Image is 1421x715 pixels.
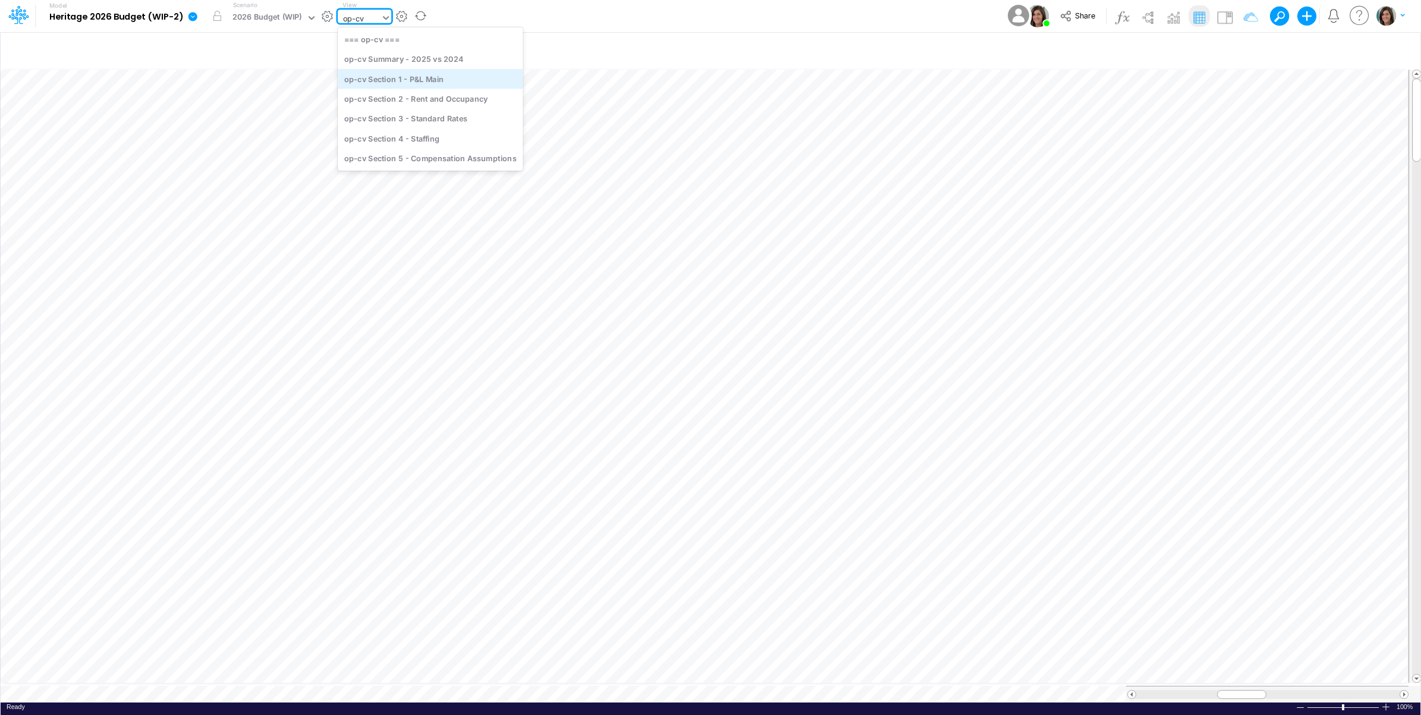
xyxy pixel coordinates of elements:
[338,149,523,168] div: op-cv Section 5 - Compensation Assumptions
[338,109,523,128] div: op-cv Section 3 - Standard Rates
[1296,703,1305,712] div: Zoom Out
[338,49,523,69] div: op-cv Summary - 2025 vs 2024
[338,128,523,148] div: op-cv Section 4 - Staffing
[1327,9,1341,23] a: Notifications
[1397,703,1414,711] div: Zoom level
[233,1,257,10] label: Scenario
[1005,2,1032,29] img: User Image Icon
[1397,703,1414,711] span: 100%
[49,2,67,10] label: Model
[49,12,183,23] b: Heritage 2026 Budget (WIP-2)
[1026,5,1049,27] img: User Image Icon
[7,703,25,711] div: In Ready mode
[1054,7,1104,26] button: Share
[342,1,356,10] label: View
[338,89,523,108] div: op-cv Section 2 - Rent and Occupancy
[7,703,25,710] span: Ready
[338,69,523,89] div: op-cv Section 1 - P&L Main
[232,11,302,25] div: 2026 Budget (WIP)
[1342,704,1344,710] div: Zoom
[338,29,523,49] div: === op-cv ===
[1075,11,1095,20] span: Share
[11,37,1162,62] input: Type a title here
[1307,703,1381,711] div: Zoom
[1381,703,1391,711] div: Zoom In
